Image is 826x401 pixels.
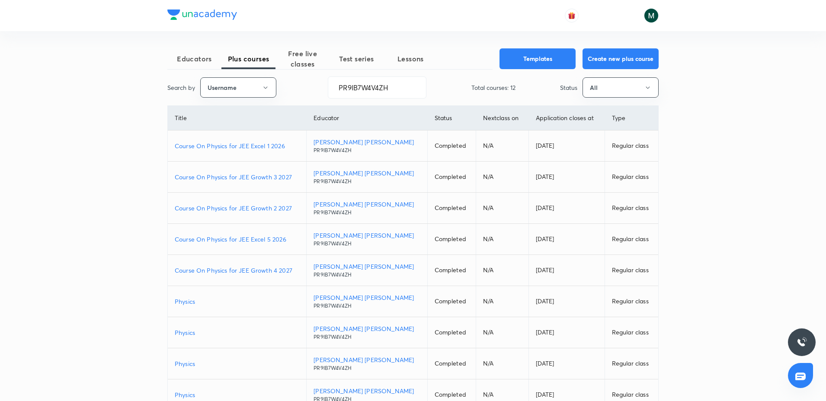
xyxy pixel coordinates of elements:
[314,262,420,271] p: [PERSON_NAME] [PERSON_NAME]
[314,169,420,185] a: [PERSON_NAME] [PERSON_NAME]PR9IB7W4V4ZH
[476,317,528,348] td: N/A
[427,193,476,224] td: Completed
[528,106,605,130] th: Application closes at
[175,141,299,150] a: Course On Physics for JEE Excel 1 2026
[560,83,577,92] p: Status
[314,293,420,302] p: [PERSON_NAME] [PERSON_NAME]
[797,337,807,347] img: ttu
[200,77,276,98] button: Username
[605,317,658,348] td: Regular class
[427,317,476,348] td: Completed
[565,9,579,22] button: avatar
[605,162,658,193] td: Regular class
[471,83,515,92] p: Total courses: 12
[583,48,659,69] button: Create new plus course
[605,286,658,317] td: Regular class
[314,137,420,154] a: [PERSON_NAME] [PERSON_NAME]PR9IB7W4V4ZH
[644,8,659,23] img: Milind Shahare
[175,235,299,244] a: Course On Physics for JEE Excel 5 2026
[314,200,420,216] a: [PERSON_NAME] [PERSON_NAME]PR9IB7W4V4ZH
[175,172,299,181] a: Course On Physics for JEE Growth 3 2027
[605,193,658,224] td: Regular class
[499,48,576,69] button: Templates
[605,106,658,130] th: Type
[314,364,420,372] p: PR9IB7W4V4ZH
[528,193,605,224] td: [DATE]
[476,255,528,286] td: N/A
[314,355,420,372] a: [PERSON_NAME] [PERSON_NAME]PR9IB7W4V4ZH
[528,348,605,379] td: [DATE]
[427,106,476,130] th: Status
[314,386,420,395] p: [PERSON_NAME] [PERSON_NAME]
[605,348,658,379] td: Regular class
[476,286,528,317] td: N/A
[175,328,299,337] a: Physics
[314,209,420,216] p: PR9IB7W4V4ZH
[175,297,299,306] a: Physics
[221,54,275,64] span: Plus courses
[175,266,299,275] a: Course On Physics for JEE Growth 4 2027
[528,224,605,255] td: [DATE]
[330,54,384,64] span: Test series
[476,106,528,130] th: Next class on
[275,48,330,69] span: Free live classes
[307,106,427,130] th: Educator
[427,286,476,317] td: Completed
[476,224,528,255] td: N/A
[528,286,605,317] td: [DATE]
[314,262,420,279] a: [PERSON_NAME] [PERSON_NAME]PR9IB7W4V4ZH
[605,130,658,162] td: Regular class
[314,146,420,154] p: PR9IB7W4V4ZH
[314,355,420,364] p: [PERSON_NAME] [PERSON_NAME]
[314,178,420,185] p: PR9IB7W4V4ZH
[476,162,528,193] td: N/A
[528,162,605,193] td: [DATE]
[167,83,195,92] p: Search by
[314,333,420,341] p: PR9IB7W4V4ZH
[314,231,420,240] p: [PERSON_NAME] [PERSON_NAME]
[314,302,420,310] p: PR9IB7W4V4ZH
[427,348,476,379] td: Completed
[314,293,420,310] a: [PERSON_NAME] [PERSON_NAME]PR9IB7W4V4ZH
[476,130,528,162] td: N/A
[427,162,476,193] td: Completed
[314,200,420,209] p: [PERSON_NAME] [PERSON_NAME]
[476,193,528,224] td: N/A
[167,54,221,64] span: Educators
[427,130,476,162] td: Completed
[314,324,420,333] p: [PERSON_NAME] [PERSON_NAME]
[568,12,576,19] img: avatar
[476,348,528,379] td: N/A
[528,255,605,286] td: [DATE]
[314,240,420,248] p: PR9IB7W4V4ZH
[605,224,658,255] td: Regular class
[427,224,476,255] td: Completed
[175,359,299,368] a: Physics
[314,169,420,178] p: [PERSON_NAME] [PERSON_NAME]
[427,255,476,286] td: Completed
[328,76,426,99] input: Search...
[175,390,299,399] a: Physics
[605,255,658,286] td: Regular class
[384,54,438,64] span: Lessons
[175,204,299,213] a: Course On Physics for JEE Growth 2 2027
[314,231,420,248] a: [PERSON_NAME] [PERSON_NAME]PR9IB7W4V4ZH
[314,137,420,146] p: [PERSON_NAME] [PERSON_NAME]
[168,106,307,130] th: Title
[528,130,605,162] td: [DATE]
[528,317,605,348] td: [DATE]
[314,324,420,341] a: [PERSON_NAME] [PERSON_NAME]PR9IB7W4V4ZH
[167,10,237,22] a: Company Logo
[167,10,237,20] img: Company Logo
[583,77,659,98] button: All
[314,271,420,279] p: PR9IB7W4V4ZH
